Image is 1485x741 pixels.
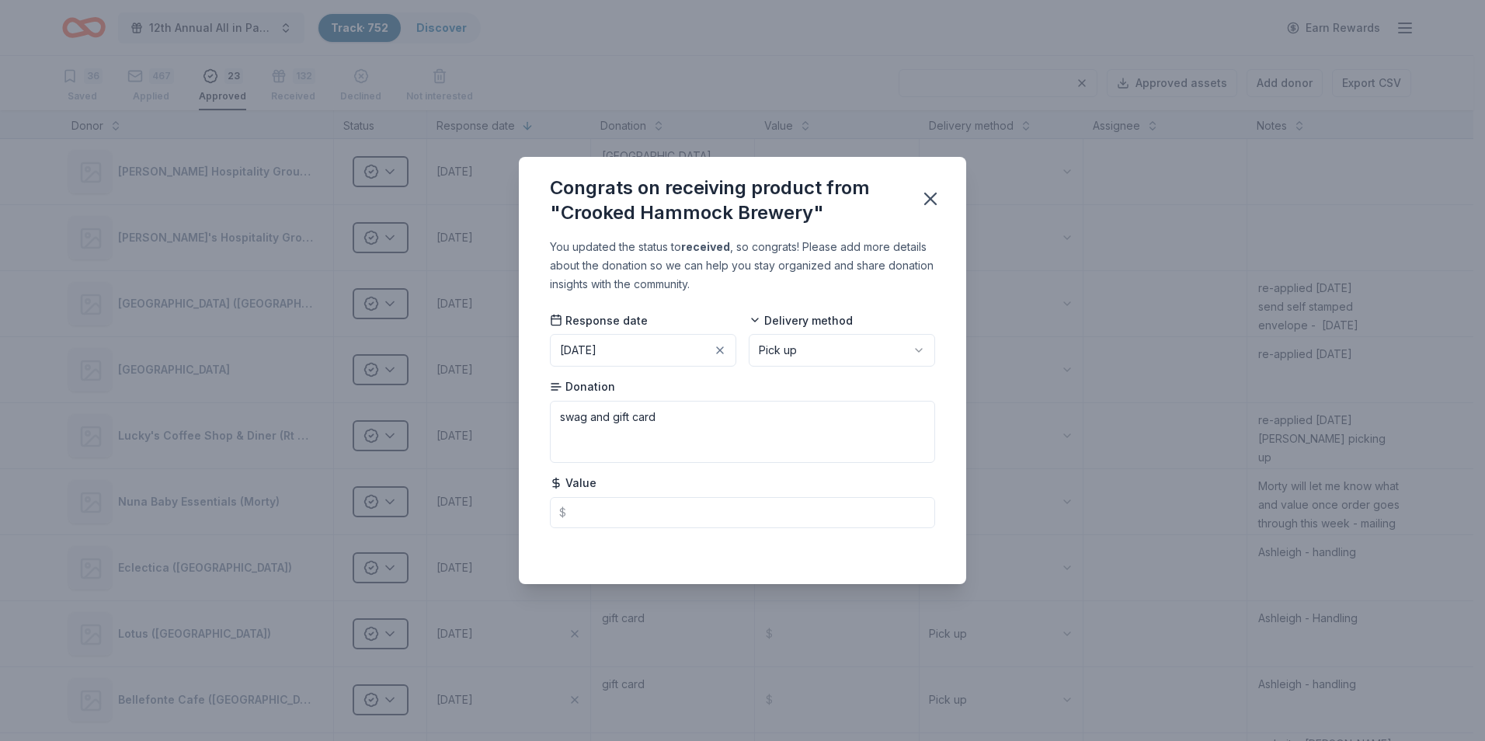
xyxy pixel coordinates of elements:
span: Response date [550,313,648,329]
span: Value [550,475,596,491]
div: You updated the status to , so congrats! Please add more details about the donation so we can hel... [550,238,935,294]
textarea: swag and gift card [550,401,935,463]
b: received [681,240,730,253]
div: [DATE] [560,341,596,360]
div: Congrats on receiving product from "Crooked Hammock Brewery" [550,176,901,225]
span: Donation [550,379,615,395]
button: [DATE] [550,334,736,367]
span: Delivery method [749,313,853,329]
